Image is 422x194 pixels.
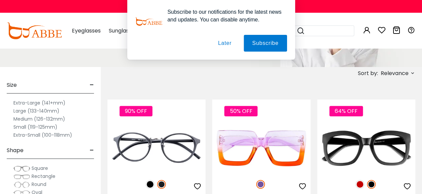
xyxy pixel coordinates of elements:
span: Square [32,165,48,172]
span: - [90,77,94,93]
span: Size [7,77,17,93]
img: Rectangle.png [13,173,30,180]
span: Rectangle [32,173,55,180]
img: Purple [256,180,265,189]
img: notification icon [135,8,162,35]
img: Matte Black [157,180,166,189]
img: Matte-black Youngitive - Plastic ,Adjust Nose Pads [107,124,205,173]
img: Purple Spark - Plastic ,Universal Bridge Fit [212,124,310,173]
span: - [90,142,94,158]
button: Later [209,35,240,52]
img: Black [367,180,376,189]
div: Subscribe to our notifications for the latest news and updates. You can disable anytime. [162,8,287,23]
span: Round [32,181,46,188]
button: Subscribe [244,35,287,52]
img: Black Gala - Plastic ,Universal Bridge Fit [317,124,415,173]
span: Sort by: [358,69,378,77]
span: Shape [7,142,24,158]
img: Red [356,180,364,189]
span: 90% OFF [120,106,152,116]
span: 64% OFF [329,106,363,116]
label: Extra-Small (100-118mm) [13,131,72,139]
label: Small (119-125mm) [13,123,57,131]
span: Relevance [381,67,409,79]
label: Extra-Large (141+mm) [13,99,65,107]
label: Large (133-140mm) [13,107,59,115]
img: Black [146,180,154,189]
img: Square.png [13,165,30,172]
img: Round.png [13,181,30,188]
label: Medium (126-132mm) [13,115,65,123]
span: 50% OFF [224,106,257,116]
